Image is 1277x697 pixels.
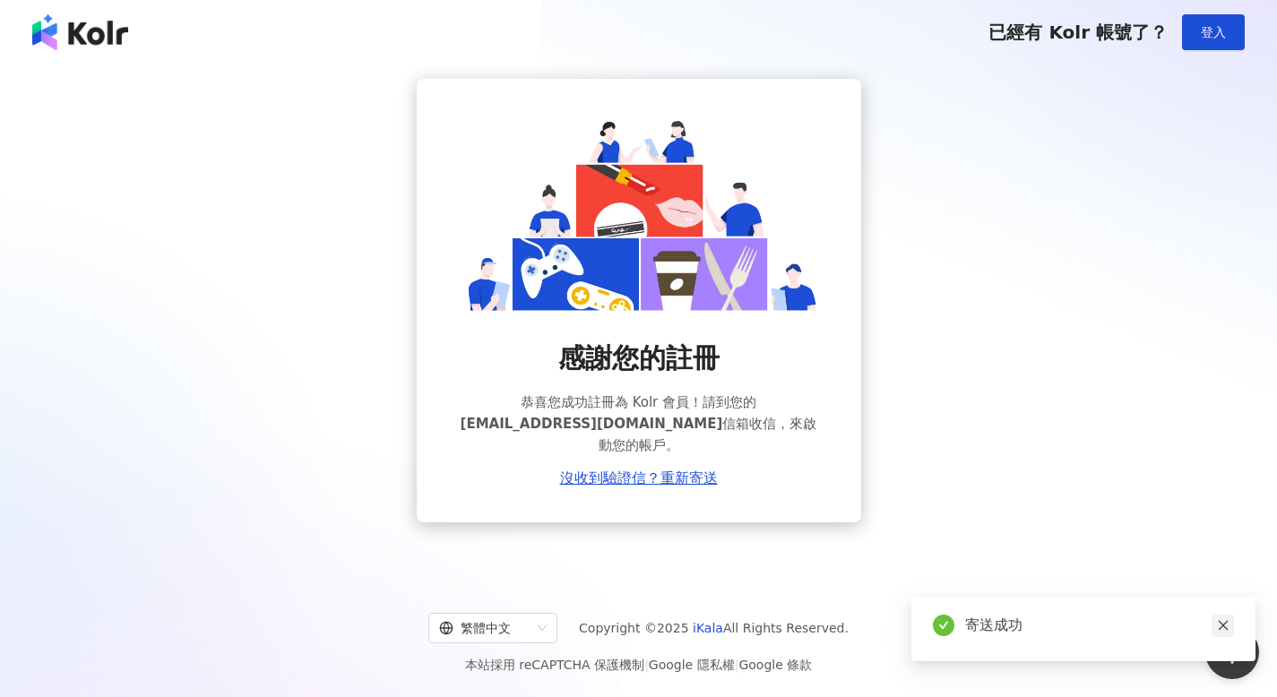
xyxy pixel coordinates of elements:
[738,658,812,672] a: Google 條款
[579,617,849,639] span: Copyright © 2025 All Rights Reserved.
[693,621,723,635] a: iKala
[461,416,723,432] span: [EMAIL_ADDRESS][DOMAIN_NAME]
[465,654,812,675] span: 本站採用 reCAPTCHA 保護機制
[988,22,1168,43] span: 已經有 Kolr 帳號了？
[644,658,649,672] span: |
[1182,14,1245,50] button: 登入
[558,340,720,377] span: 感謝您的註冊
[460,392,818,456] span: 恭喜您成功註冊為 Kolr 會員！請到您的 信箱收信，來啟動您的帳戶。
[439,614,531,642] div: 繁體中文
[32,14,128,50] img: logo
[933,615,954,636] span: check-circle
[735,658,739,672] span: |
[1201,25,1226,39] span: 登入
[560,470,718,486] a: 沒收到驗證信？重新寄送
[1217,619,1230,632] span: close
[460,115,818,311] img: register success
[649,658,735,672] a: Google 隱私權
[965,615,1234,636] div: 寄送成功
